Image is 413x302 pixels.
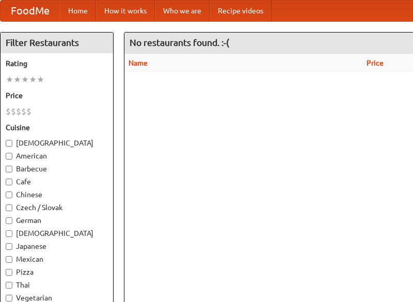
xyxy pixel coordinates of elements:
a: Name [129,59,148,67]
input: [DEMOGRAPHIC_DATA] [6,230,12,237]
input: Japanese [6,243,12,250]
label: Chinese [6,189,108,200]
input: American [6,153,12,160]
li: $ [6,106,11,117]
input: [DEMOGRAPHIC_DATA] [6,140,12,147]
h5: Cuisine [6,122,108,133]
li: $ [21,106,26,117]
a: Home [60,1,96,21]
input: Cafe [6,179,12,185]
input: Thai [6,282,12,289]
h4: Filter Restaurants [1,33,113,53]
label: Pizza [6,267,108,277]
input: Chinese [6,192,12,198]
li: $ [16,106,21,117]
li: $ [26,106,31,117]
a: How it works [96,1,155,21]
label: [DEMOGRAPHIC_DATA] [6,138,108,148]
label: Cafe [6,177,108,187]
li: ★ [37,74,44,85]
li: ★ [21,74,29,85]
a: Who we are [155,1,210,21]
li: ★ [13,74,21,85]
input: Barbecue [6,166,12,172]
label: Japanese [6,241,108,251]
a: Price [367,59,384,67]
ng-pluralize: No restaurants found. :-( [130,38,229,47]
label: Thai [6,280,108,290]
li: $ [11,106,16,117]
label: American [6,151,108,161]
label: Mexican [6,254,108,264]
input: Vegetarian [6,295,12,301]
a: Recipe videos [210,1,272,21]
a: FoodMe [1,1,60,21]
input: German [6,217,12,224]
label: German [6,215,108,226]
input: Czech / Slovak [6,204,12,211]
h5: Rating [6,58,108,69]
label: Czech / Slovak [6,202,108,213]
label: Barbecue [6,164,108,174]
input: Mexican [6,256,12,263]
h5: Price [6,90,108,101]
label: [DEMOGRAPHIC_DATA] [6,228,108,239]
input: Pizza [6,269,12,276]
li: ★ [29,74,37,85]
li: ★ [6,74,13,85]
